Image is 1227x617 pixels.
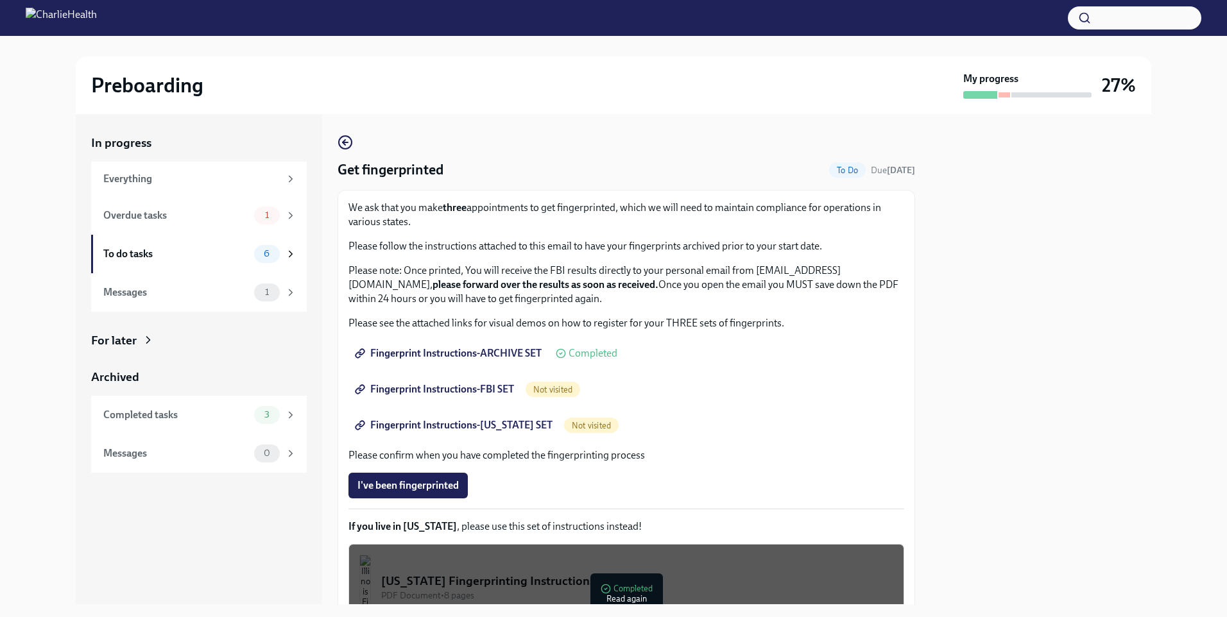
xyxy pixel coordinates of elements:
[91,135,307,151] a: In progress
[257,210,277,220] span: 1
[91,434,307,473] a: Messages0
[257,287,277,297] span: 1
[348,239,904,253] p: Please follow the instructions attached to this email to have your fingerprints archived prior to...
[91,162,307,196] a: Everything
[348,520,457,532] strong: If you live in [US_STATE]
[357,419,553,432] span: Fingerprint Instructions-[US_STATE] SET
[887,165,915,176] strong: [DATE]
[91,396,307,434] a: Completed tasks3
[91,369,307,385] a: Archived
[963,72,1018,86] strong: My progress
[91,332,137,349] div: For later
[829,165,866,175] span: To Do
[443,201,467,214] strong: three
[1102,74,1136,97] h3: 27%
[348,341,551,366] a: Fingerprint Instructions-ARCHIVE SET
[357,347,542,360] span: Fingerprint Instructions-ARCHIVE SET
[871,165,915,176] span: Due
[348,473,468,498] button: I've been fingerprinted
[91,235,307,273] a: To do tasks6
[381,589,893,602] div: PDF Document • 8 pages
[256,448,278,458] span: 0
[348,520,904,534] p: , please use this set of instructions instead!
[348,201,904,229] p: We ask that you make appointments to get fingerprinted, which we will need to maintain compliance...
[26,8,97,28] img: CharlieHealth
[103,247,249,261] div: To do tasks
[91,196,307,235] a: Overdue tasks1
[103,285,249,300] div: Messages
[348,264,904,306] p: Please note: Once printed, You will receive the FBI results directly to your personal email from ...
[871,164,915,176] span: October 2nd, 2025 09:00
[348,448,904,462] p: Please confirm when you have completed the fingerprinting process
[381,602,893,614] div: 1.06 MB
[381,573,893,589] div: [US_STATE] Fingerprinting Instructions
[569,348,617,359] span: Completed
[103,446,249,461] div: Messages
[348,316,904,330] p: Please see the attached links for visual demos on how to register for your THREE sets of fingerpr...
[357,383,514,396] span: Fingerprint Instructions-FBI SET
[103,172,280,186] div: Everything
[348,376,523,402] a: Fingerprint Instructions-FBI SET
[357,479,459,492] span: I've been fingerprinted
[564,421,619,430] span: Not visited
[338,160,443,180] h4: Get fingerprinted
[433,278,658,291] strong: please forward over the results as soon as received.
[91,72,203,98] h2: Preboarding
[348,412,562,438] a: Fingerprint Instructions-[US_STATE] SET
[257,410,277,419] span: 3
[103,208,249,223] div: Overdue tasks
[526,385,580,394] span: Not visited
[91,273,307,312] a: Messages1
[91,332,307,349] a: For later
[256,249,277,258] span: 6
[103,408,249,422] div: Completed tasks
